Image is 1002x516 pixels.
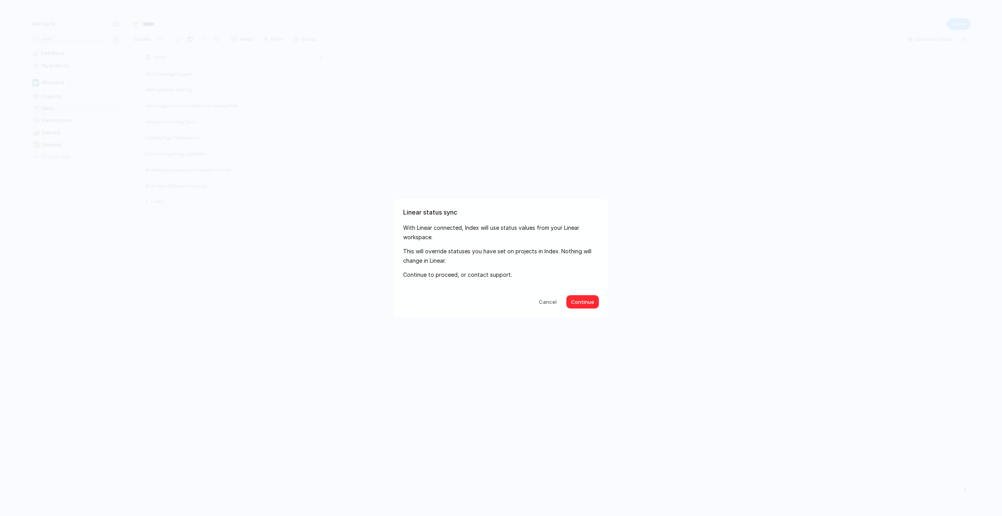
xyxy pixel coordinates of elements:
[566,295,599,309] button: Continue
[403,270,599,280] p: Continue to proceed, or contact support.
[403,247,599,266] p: This will override statuses you have set on projects in Index. Nothing will change in Linear.
[539,298,557,306] span: Cancel
[571,298,594,306] span: Continue
[403,223,599,242] p: With Linear connected, Index will use status values from your Linear workspace.
[403,207,599,217] h2: Linear status sync
[532,295,563,309] button: Cancel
